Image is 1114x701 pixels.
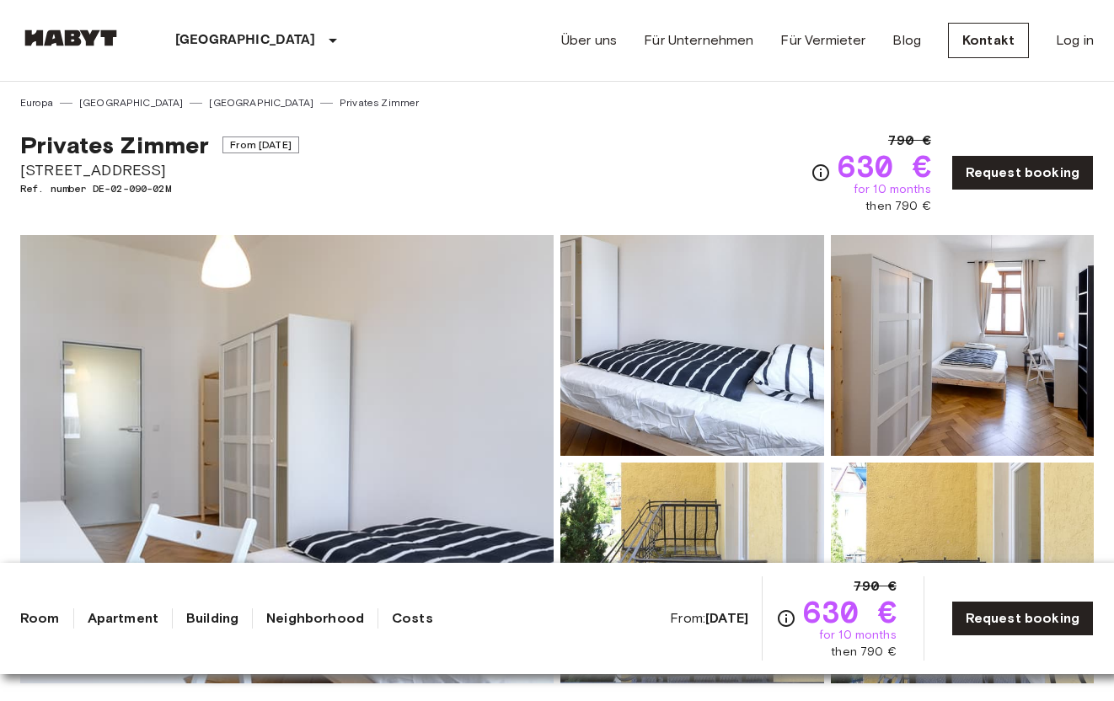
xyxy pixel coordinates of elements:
span: then 790 € [865,198,931,215]
span: then 790 € [831,644,897,661]
a: Apartment [88,608,158,629]
span: From: [670,609,748,628]
a: Für Unternehmen [644,30,753,51]
svg: Check cost overview for full price breakdown. Please note that discounts apply to new joiners onl... [811,163,831,183]
span: Privates Zimmer [20,131,209,159]
img: Picture of unit DE-02-090-02M [831,463,1095,683]
a: Über uns [561,30,617,51]
a: Europa [20,95,53,110]
span: 790 € [854,576,897,597]
span: for 10 months [854,181,931,198]
a: Request booking [951,155,1094,190]
img: Picture of unit DE-02-090-02M [560,463,824,683]
span: for 10 months [819,627,897,644]
span: 790 € [888,131,931,151]
a: Request booking [951,601,1094,636]
img: Picture of unit DE-02-090-02M [560,235,824,456]
span: 630 € [803,597,897,627]
img: Marketing picture of unit DE-02-090-02M [20,235,554,683]
a: [GEOGRAPHIC_DATA] [79,95,184,110]
a: Room [20,608,60,629]
span: Ref. number DE-02-090-02M [20,181,299,196]
span: From [DATE] [222,136,299,153]
a: Blog [892,30,921,51]
a: Log in [1056,30,1094,51]
p: [GEOGRAPHIC_DATA] [175,30,316,51]
a: Neighborhood [266,608,364,629]
span: 630 € [838,151,931,181]
svg: Check cost overview for full price breakdown. Please note that discounts apply to new joiners onl... [776,608,796,629]
a: Costs [392,608,433,629]
a: [GEOGRAPHIC_DATA] [209,95,313,110]
a: Kontakt [948,23,1029,58]
img: Picture of unit DE-02-090-02M [831,235,1095,456]
a: Building [186,608,238,629]
a: Für Vermieter [780,30,865,51]
a: Privates Zimmer [340,95,419,110]
b: [DATE] [705,610,748,626]
span: [STREET_ADDRESS] [20,159,299,181]
img: Habyt [20,29,121,46]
